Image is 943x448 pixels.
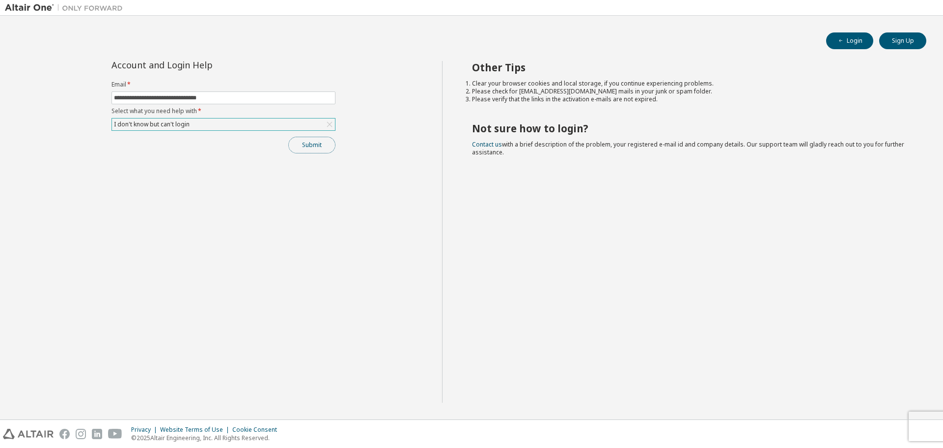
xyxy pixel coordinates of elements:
[111,61,291,69] div: Account and Login Help
[111,107,335,115] label: Select what you need help with
[112,119,335,130] div: I don't know but can't login
[472,80,909,88] li: Clear your browser cookies and local storage, if you continue experiencing problems.
[472,88,909,95] li: Please check for [EMAIL_ADDRESS][DOMAIN_NAME] mails in your junk or spam folder.
[472,61,909,74] h2: Other Tips
[111,81,335,89] label: Email
[472,122,909,135] h2: Not sure how to login?
[3,429,54,439] img: altair_logo.svg
[131,434,283,442] p: © 2025 Altair Engineering, Inc. All Rights Reserved.
[232,426,283,434] div: Cookie Consent
[160,426,232,434] div: Website Terms of Use
[5,3,128,13] img: Altair One
[92,429,102,439] img: linkedin.svg
[59,429,70,439] img: facebook.svg
[76,429,86,439] img: instagram.svg
[108,429,122,439] img: youtube.svg
[879,32,926,49] button: Sign Up
[472,140,502,149] a: Contact us
[472,95,909,103] li: Please verify that the links in the activation e-mails are not expired.
[472,140,904,156] span: with a brief description of the problem, your registered e-mail id and company details. Our suppo...
[131,426,160,434] div: Privacy
[288,137,335,153] button: Submit
[826,32,873,49] button: Login
[112,119,191,130] div: I don't know but can't login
